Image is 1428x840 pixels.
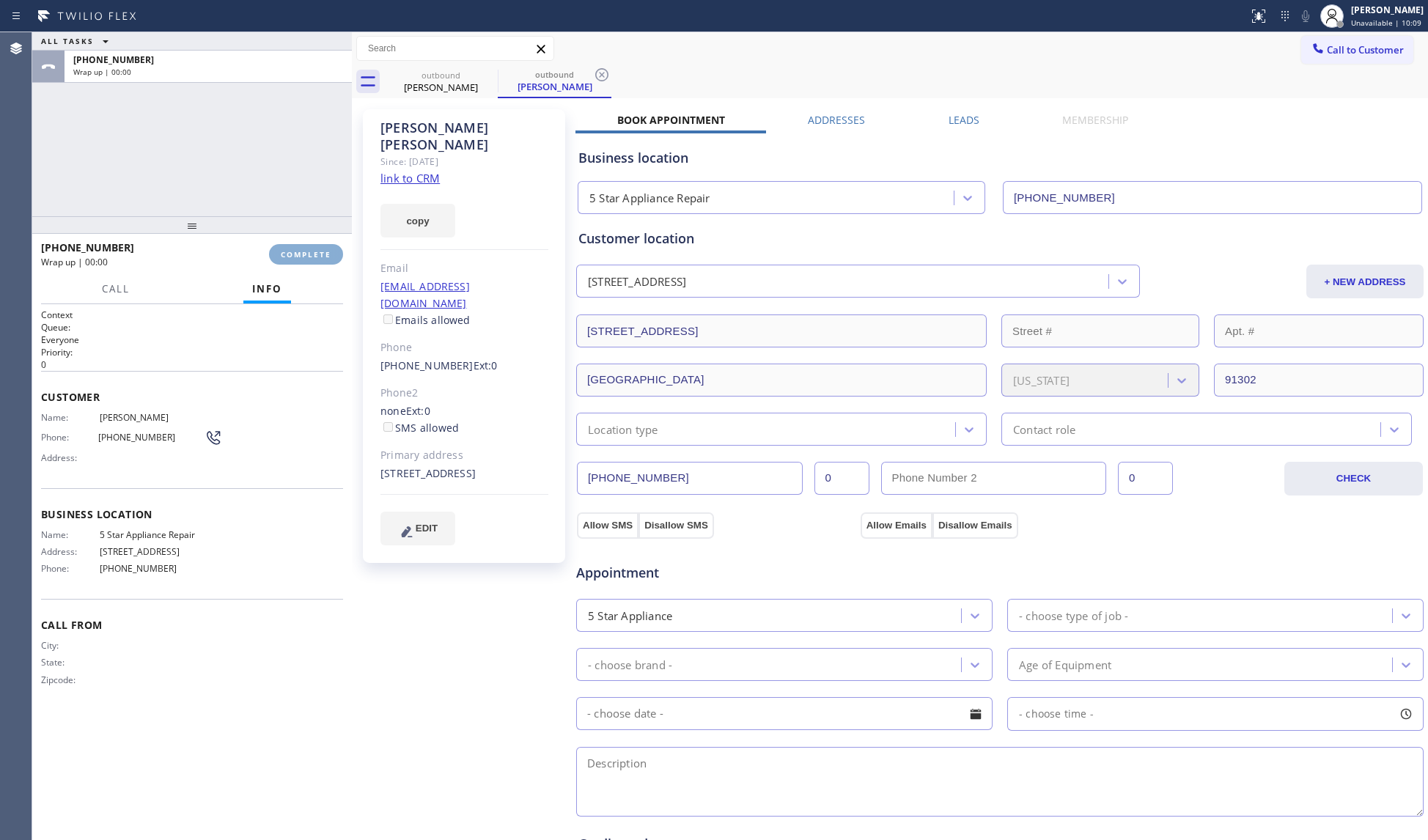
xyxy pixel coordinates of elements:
div: 5 Star Appliance Repair [589,190,710,207]
div: Emma Kwong [499,65,610,97]
div: Phone [380,339,548,356]
button: Allow SMS [577,512,638,539]
span: - choose time - [1019,707,1094,721]
span: [PHONE_NUMBER] [41,240,134,254]
button: Info [243,275,291,303]
span: 5 Star Appliance Repair [100,529,210,540]
input: Ext. 2 [1118,462,1173,495]
span: [PERSON_NAME] [100,412,210,423]
span: Customer [41,390,343,404]
span: Call From [41,618,343,632]
div: [PERSON_NAME] [386,81,496,94]
span: Unavailable | 10:09 [1351,18,1421,28]
button: Mute [1295,6,1316,26]
div: Location type [588,421,658,438]
span: Appointment [576,563,857,583]
input: ZIP [1214,364,1424,397]
span: [STREET_ADDRESS] [100,546,210,557]
div: - choose type of job - [1019,607,1128,624]
span: Wrap up | 00:00 [73,67,131,77]
div: Since: [DATE] [380,153,548,170]
div: [PERSON_NAME] [499,80,610,93]
span: City: [41,640,100,651]
span: EDIT [416,523,438,534]
span: Wrap up | 00:00 [41,256,108,268]
label: Emails allowed [380,313,471,327]
button: Call to Customer [1301,36,1413,64]
button: CHECK [1284,462,1423,495]
input: City [576,364,987,397]
a: [PHONE_NUMBER] [380,358,474,372]
div: Primary address [380,447,548,464]
div: Age of Equipment [1019,656,1111,673]
div: Customer location [578,229,1421,248]
input: Ext. [814,462,869,495]
button: Allow Emails [861,512,932,539]
span: [PHONE_NUMBER] [100,563,210,574]
a: [EMAIL_ADDRESS][DOMAIN_NAME] [380,279,470,310]
input: Search [357,37,553,60]
h2: Queue: [41,321,343,334]
input: Phone Number 2 [881,462,1107,495]
span: Info [252,282,282,295]
label: Membership [1062,113,1128,127]
input: SMS allowed [383,422,393,432]
span: Zipcode: [41,674,100,685]
div: outbound [386,70,496,81]
button: copy [380,204,455,237]
span: ALL TASKS [41,36,94,46]
p: 0 [41,358,343,371]
input: Phone Number [577,462,803,495]
label: Book Appointment [617,113,725,127]
button: Call [93,275,139,303]
div: Contact role [1013,421,1075,438]
input: Phone Number [1003,181,1422,214]
button: + NEW ADDRESS [1306,265,1424,298]
input: Street # [1001,314,1199,347]
p: Everyone [41,334,343,346]
input: Address [576,314,987,347]
span: [PHONE_NUMBER] [73,54,154,66]
div: Phone2 [380,385,548,402]
div: Emma Kwong [386,65,496,98]
button: EDIT [380,512,455,545]
span: Phone: [41,432,98,443]
span: Address: [41,452,100,463]
span: [PHONE_NUMBER] [98,432,205,443]
div: [PERSON_NAME] [1351,4,1424,16]
button: Disallow Emails [932,512,1018,539]
input: Emails allowed [383,314,393,324]
span: Call [102,282,130,295]
div: outbound [499,69,610,80]
a: link to CRM [380,171,440,185]
span: COMPLETE [281,249,331,259]
button: ALL TASKS [32,32,123,50]
span: Address: [41,546,100,557]
div: [STREET_ADDRESS] [380,465,548,482]
span: Phone: [41,563,100,574]
span: Call to Customer [1327,43,1404,56]
button: COMPLETE [269,244,343,265]
span: State: [41,657,100,668]
div: - choose brand - [588,656,672,673]
div: Email [380,260,548,277]
label: Addresses [808,113,865,127]
span: Business location [41,507,343,521]
h2: Priority: [41,346,343,358]
span: Name: [41,529,100,540]
h1: Context [41,309,343,321]
span: Name: [41,412,100,423]
div: 5 Star Appliance [588,607,672,624]
div: Business location [578,148,1421,168]
label: SMS allowed [380,421,459,435]
button: Disallow SMS [638,512,714,539]
div: [PERSON_NAME] [PERSON_NAME] [380,119,548,153]
div: [STREET_ADDRESS] [588,273,686,290]
label: Leads [949,113,979,127]
input: Apt. # [1214,314,1424,347]
input: - choose date - [576,697,993,730]
span: Ext: 0 [406,404,430,418]
span: Ext: 0 [474,358,498,372]
div: none [380,403,548,437]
